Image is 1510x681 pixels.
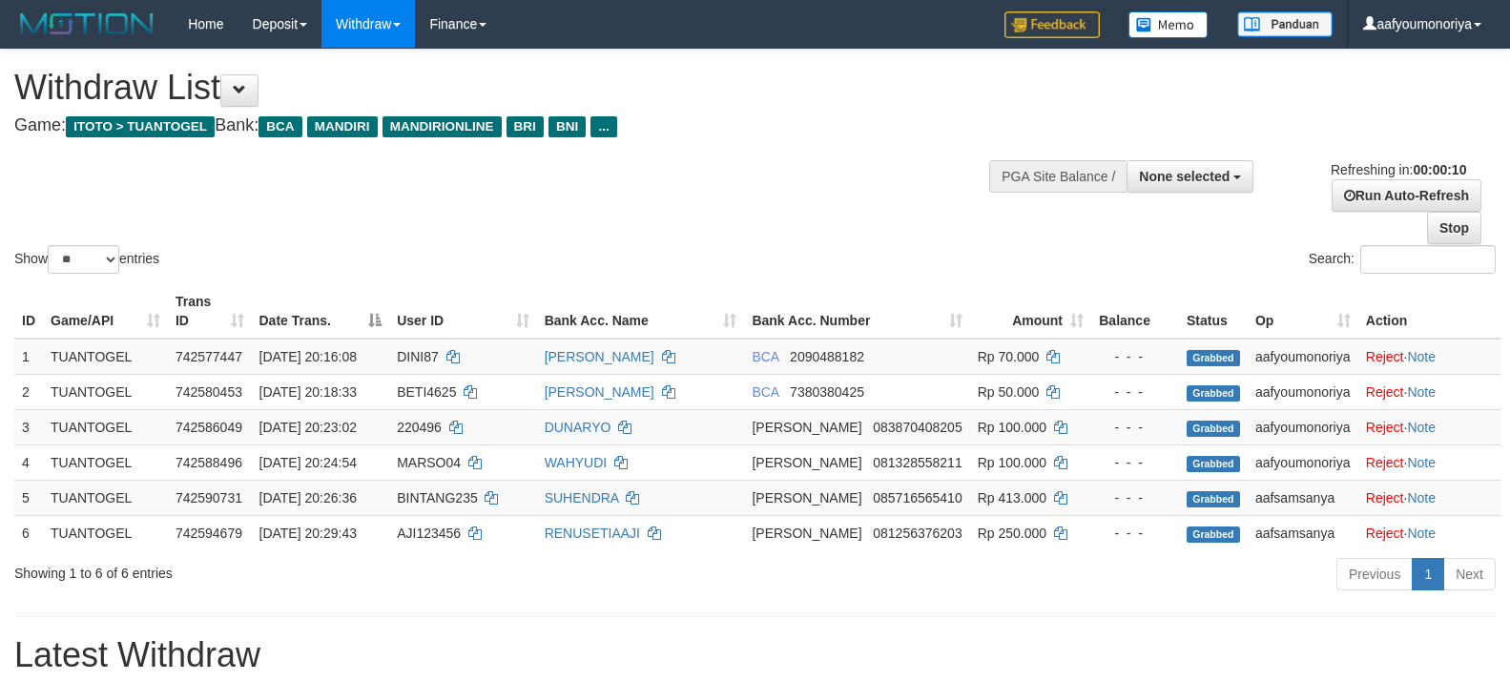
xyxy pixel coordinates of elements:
th: Amount: activate to sort column ascending [970,284,1091,339]
td: TUANTOGEL [43,515,168,550]
th: Bank Acc. Name: activate to sort column ascending [537,284,745,339]
td: aafyoumonoriya [1248,409,1358,444]
span: None selected [1139,169,1230,184]
td: aafyoumonoriya [1248,374,1358,409]
span: BETI4625 [397,384,456,400]
th: ID [14,284,43,339]
span: Refreshing in: [1331,162,1466,177]
span: BCA [752,349,778,364]
th: Bank Acc. Number: activate to sort column ascending [744,284,969,339]
td: 5 [14,480,43,515]
a: [PERSON_NAME] [545,384,654,400]
div: PGA Site Balance / [989,160,1127,193]
a: 1 [1412,558,1444,590]
span: [DATE] 20:18:33 [259,384,357,400]
img: MOTION_logo.png [14,10,159,38]
th: Op: activate to sort column ascending [1248,284,1358,339]
a: [PERSON_NAME] [545,349,654,364]
span: Copy 081256376203 to clipboard [873,526,962,541]
span: Grabbed [1187,385,1240,402]
th: Balance [1091,284,1179,339]
label: Search: [1309,245,1496,274]
span: Rp 250.000 [978,526,1046,541]
a: RENUSETIAAJI [545,526,640,541]
td: 4 [14,444,43,480]
div: - - - [1099,453,1171,472]
h1: Withdraw List [14,69,987,107]
span: [DATE] 20:23:02 [259,420,357,435]
td: 3 [14,409,43,444]
span: BNI [548,116,586,137]
td: · [1358,480,1500,515]
span: Grabbed [1187,421,1240,437]
span: BRI [507,116,544,137]
span: [DATE] 20:26:36 [259,490,357,506]
a: Reject [1366,349,1404,364]
a: DUNARYO [545,420,611,435]
span: Rp 100.000 [978,455,1046,470]
a: WAHYUDI [545,455,608,470]
td: 6 [14,515,43,550]
span: MARSO04 [397,455,461,470]
a: Note [1407,455,1436,470]
img: panduan.png [1237,11,1333,37]
input: Search: [1360,245,1496,274]
td: aafyoumonoriya [1248,444,1358,480]
span: Grabbed [1187,350,1240,366]
td: · [1358,515,1500,550]
td: TUANTOGEL [43,480,168,515]
span: [DATE] 20:29:43 [259,526,357,541]
span: MANDIRI [307,116,378,137]
td: aafyoumonoriya [1248,339,1358,375]
td: · [1358,409,1500,444]
button: None selected [1127,160,1253,193]
div: - - - [1099,347,1171,366]
span: Rp 50.000 [978,384,1040,400]
td: aafsamsanya [1248,515,1358,550]
span: Rp 100.000 [978,420,1046,435]
span: Rp 413.000 [978,490,1046,506]
td: aafsamsanya [1248,480,1358,515]
span: [DATE] 20:16:08 [259,349,357,364]
a: SUHENDRA [545,490,619,506]
span: 742594679 [176,526,242,541]
a: Note [1407,349,1436,364]
label: Show entries [14,245,159,274]
span: DINI87 [397,349,439,364]
a: Stop [1427,212,1481,244]
span: Copy 083870408205 to clipboard [873,420,962,435]
div: - - - [1099,524,1171,543]
span: [PERSON_NAME] [752,490,861,506]
a: Next [1443,558,1496,590]
td: 2 [14,374,43,409]
a: Reject [1366,526,1404,541]
strong: 00:00:10 [1413,162,1466,177]
span: 742577447 [176,349,242,364]
th: Date Trans.: activate to sort column descending [252,284,390,339]
td: · [1358,339,1500,375]
a: Reject [1366,490,1404,506]
span: Grabbed [1187,491,1240,507]
div: Showing 1 to 6 of 6 entries [14,556,615,583]
span: Rp 70.000 [978,349,1040,364]
span: Copy 7380380425 to clipboard [790,384,864,400]
span: [PERSON_NAME] [752,526,861,541]
span: BCA [259,116,301,137]
span: Copy 2090488182 to clipboard [790,349,864,364]
span: AJI123456 [397,526,461,541]
div: - - - [1099,382,1171,402]
td: · [1358,444,1500,480]
span: Copy 085716565410 to clipboard [873,490,962,506]
span: 742588496 [176,455,242,470]
a: Note [1407,384,1436,400]
a: Previous [1336,558,1413,590]
span: 220496 [397,420,442,435]
td: · [1358,374,1500,409]
a: Note [1407,420,1436,435]
span: [DATE] 20:24:54 [259,455,357,470]
td: 1 [14,339,43,375]
span: MANDIRIONLINE [383,116,502,137]
span: BINTANG235 [397,490,478,506]
span: Grabbed [1187,456,1240,472]
a: Run Auto-Refresh [1332,179,1481,212]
